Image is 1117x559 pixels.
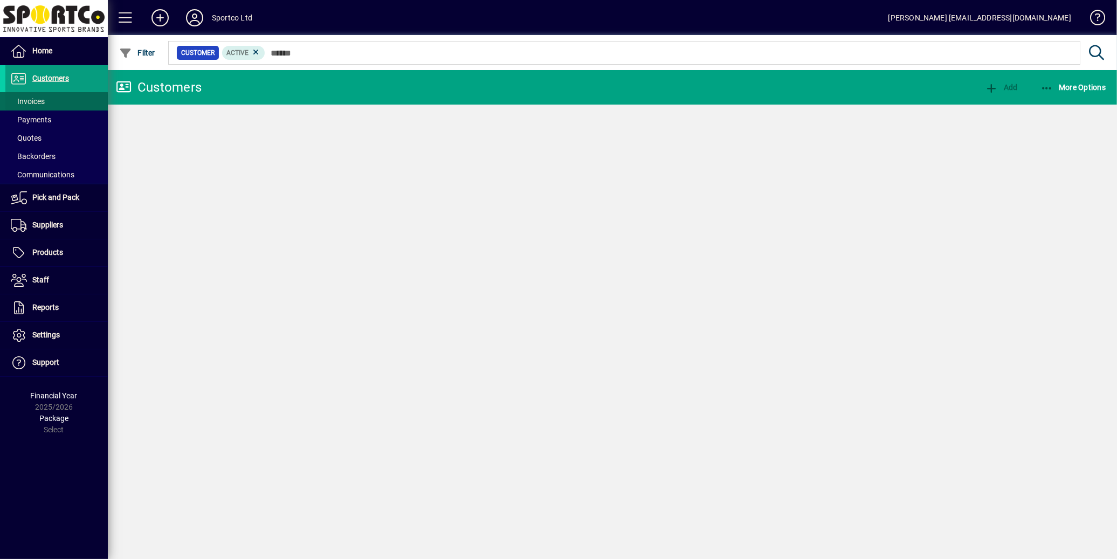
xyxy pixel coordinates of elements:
[32,220,63,229] span: Suppliers
[5,92,108,111] a: Invoices
[32,303,59,312] span: Reports
[32,46,52,55] span: Home
[39,414,68,423] span: Package
[32,275,49,284] span: Staff
[5,129,108,147] a: Quotes
[119,49,155,57] span: Filter
[5,111,108,129] a: Payments
[11,97,45,106] span: Invoices
[226,49,249,57] span: Active
[11,134,42,142] span: Quotes
[982,78,1020,97] button: Add
[143,8,177,27] button: Add
[32,193,79,202] span: Pick and Pack
[11,115,51,124] span: Payments
[5,147,108,165] a: Backorders
[5,165,108,184] a: Communications
[5,239,108,266] a: Products
[1040,83,1106,92] span: More Options
[5,349,108,376] a: Support
[1038,78,1109,97] button: More Options
[116,79,202,96] div: Customers
[116,43,158,63] button: Filter
[32,358,59,367] span: Support
[1082,2,1104,37] a: Knowledge Base
[5,322,108,349] a: Settings
[5,184,108,211] a: Pick and Pack
[32,248,63,257] span: Products
[181,47,215,58] span: Customer
[985,83,1017,92] span: Add
[5,294,108,321] a: Reports
[5,212,108,239] a: Suppliers
[212,9,252,26] div: Sportco Ltd
[11,170,74,179] span: Communications
[32,74,69,82] span: Customers
[5,38,108,65] a: Home
[31,391,78,400] span: Financial Year
[177,8,212,27] button: Profile
[222,46,265,60] mat-chip: Activation Status: Active
[11,152,56,161] span: Backorders
[888,9,1071,26] div: [PERSON_NAME] [EMAIL_ADDRESS][DOMAIN_NAME]
[32,330,60,339] span: Settings
[5,267,108,294] a: Staff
